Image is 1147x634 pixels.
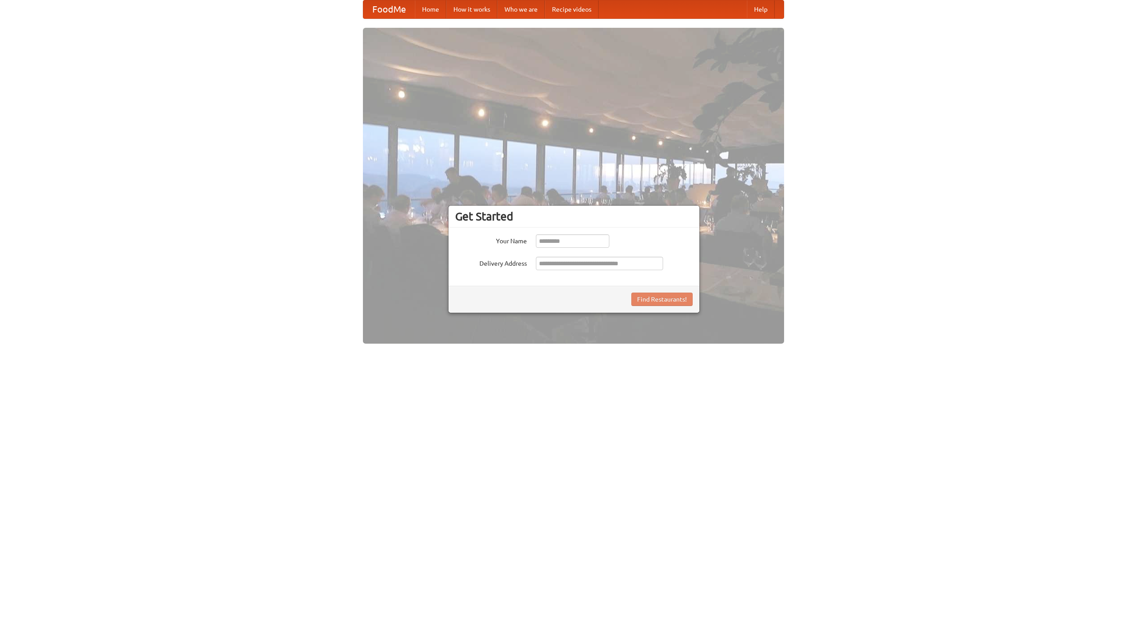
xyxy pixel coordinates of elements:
h3: Get Started [455,210,693,223]
button: Find Restaurants! [631,293,693,306]
a: Home [415,0,446,18]
a: How it works [446,0,497,18]
a: FoodMe [363,0,415,18]
a: Help [747,0,775,18]
a: Recipe videos [545,0,599,18]
a: Who we are [497,0,545,18]
label: Delivery Address [455,257,527,268]
label: Your Name [455,234,527,246]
